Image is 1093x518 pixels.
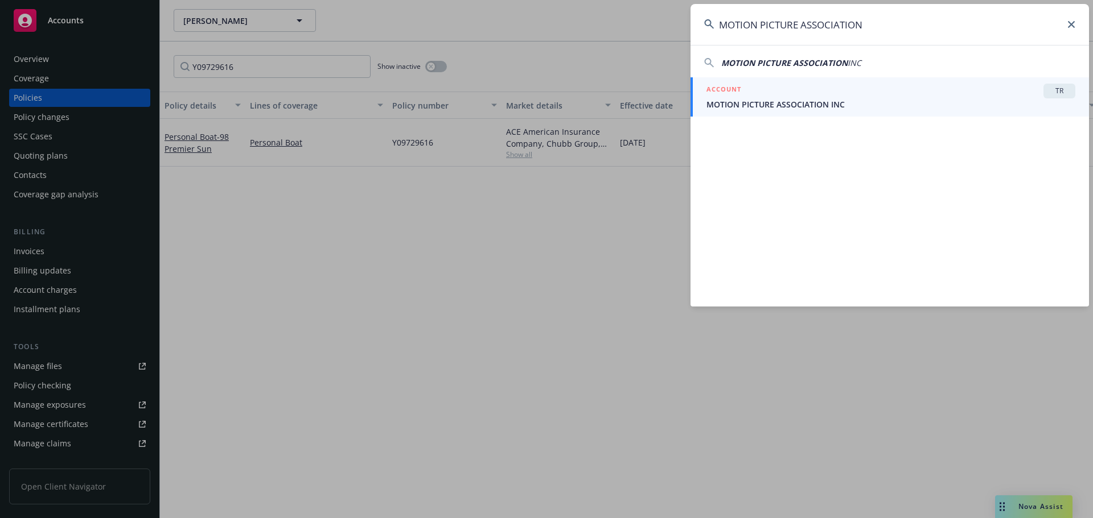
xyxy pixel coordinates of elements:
[706,98,1075,110] span: MOTION PICTURE ASSOCIATION INC
[848,57,861,68] span: INC
[691,77,1089,117] a: ACCOUNTTRMOTION PICTURE ASSOCIATION INC
[706,84,741,97] h5: ACCOUNT
[1048,86,1071,96] span: TR
[691,4,1089,45] input: Search...
[721,57,848,68] span: MOTION PICTURE ASSOCIATION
